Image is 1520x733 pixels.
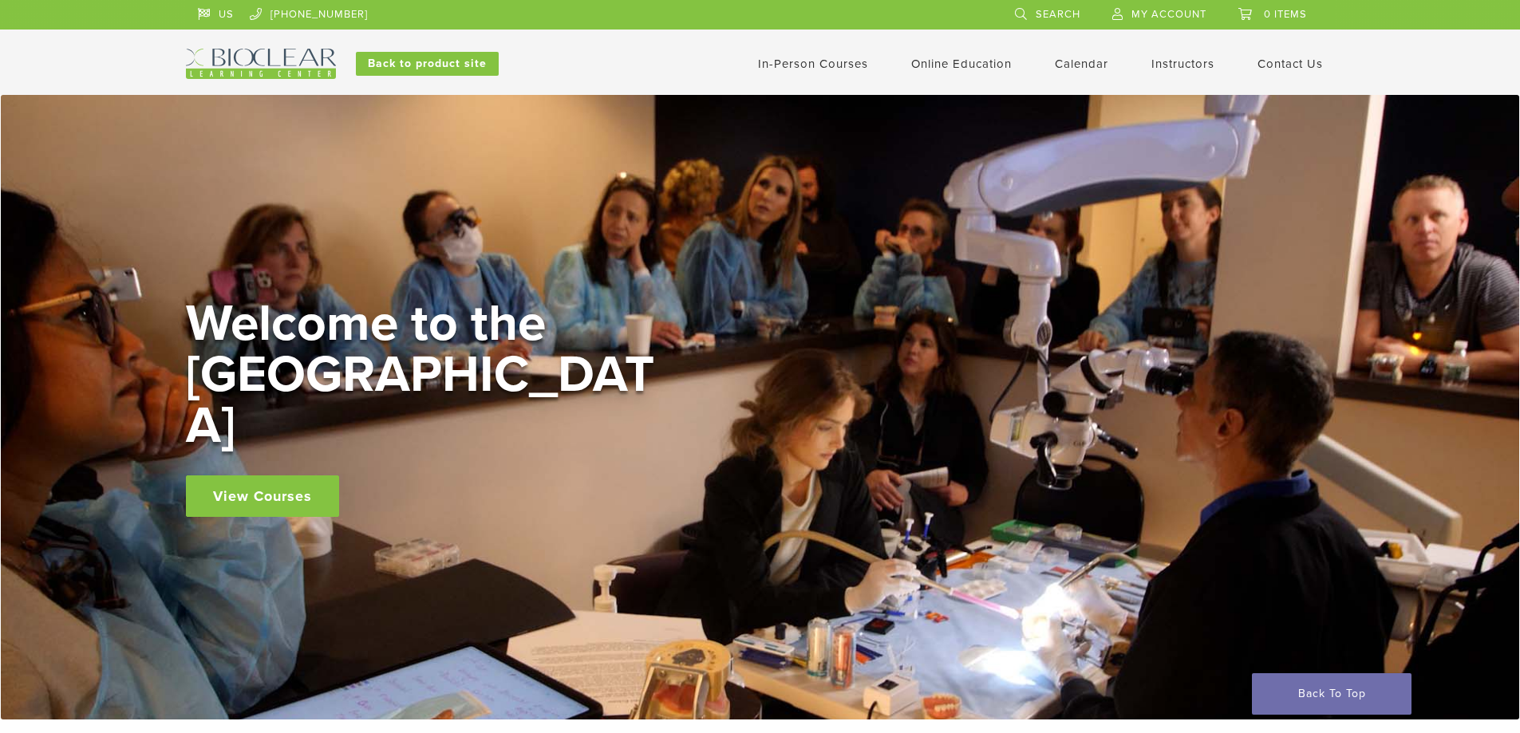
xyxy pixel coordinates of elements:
[911,57,1012,71] a: Online Education
[186,298,665,451] h2: Welcome to the [GEOGRAPHIC_DATA]
[356,52,499,76] a: Back to product site
[186,475,339,517] a: View Courses
[1131,8,1206,21] span: My Account
[1264,8,1307,21] span: 0 items
[1252,673,1411,715] a: Back To Top
[1036,8,1080,21] span: Search
[758,57,868,71] a: In-Person Courses
[1151,57,1214,71] a: Instructors
[1257,57,1323,71] a: Contact Us
[1055,57,1108,71] a: Calendar
[186,49,336,79] img: Bioclear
